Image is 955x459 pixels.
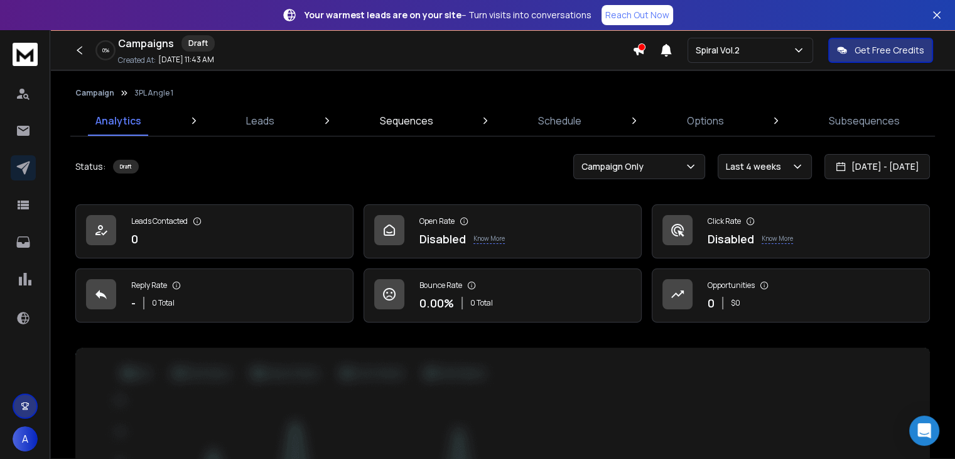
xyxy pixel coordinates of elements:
a: Subsequences [821,106,907,136]
a: Schedule [531,106,589,136]
p: Bounce Rate [419,280,462,290]
h1: Campaigns [118,36,174,51]
button: A [13,426,38,451]
p: Reply Rate [131,280,167,290]
p: Open Rate [419,216,455,226]
a: Sequences [372,106,441,136]
p: 0 Total [470,298,493,308]
p: Subsequences [829,113,900,128]
a: Reach Out Now [602,5,673,25]
p: [DATE] 11:43 AM [158,55,214,65]
button: Get Free Credits [828,38,933,63]
p: Sequences [380,113,433,128]
p: Disabled [419,230,466,248]
p: Last 4 weeks [726,160,786,173]
a: Options [679,106,731,136]
p: Status: [75,160,105,173]
p: Options [687,113,724,128]
p: Reach Out Now [605,9,669,21]
strong: Your warmest leads are on your site [305,9,461,21]
p: Created At: [118,55,156,65]
div: Draft [181,35,215,52]
a: Bounce Rate0.00%0 Total [364,268,642,323]
a: Open RateDisabledKnow More [364,204,642,258]
p: 0 [708,294,715,312]
p: 3PL Angle 1 [134,88,173,98]
p: Leads Contacted [131,216,188,226]
p: - [131,294,136,312]
p: 0.00 % [419,294,454,312]
a: Leads Contacted0 [75,204,353,258]
div: Draft [113,160,139,174]
p: Schedule [538,113,581,128]
p: Leads [246,113,274,128]
button: [DATE] - [DATE] [824,154,930,179]
p: Know More [473,234,505,244]
p: Analytics [95,113,141,128]
div: Open Intercom Messenger [909,416,939,446]
p: 0 Total [152,298,175,308]
p: Know More [762,234,793,244]
p: Opportunities [708,280,755,290]
a: Click RateDisabledKnow More [652,204,930,258]
p: 0 % [102,47,109,54]
p: Spiral Vol.2 [696,44,745,57]
p: 0 [131,230,138,248]
p: Get Free Credits [855,44,924,57]
a: Opportunities0$0 [652,268,930,323]
img: logo [13,43,38,66]
a: Reply Rate-0 Total [75,268,353,323]
p: Click Rate [708,216,741,226]
p: Disabled [708,230,754,248]
a: Leads [239,106,282,136]
button: Campaign [75,88,114,98]
p: $ 0 [731,298,740,308]
p: – Turn visits into conversations [305,9,591,21]
a: Analytics [88,106,149,136]
p: Campaign Only [581,160,649,173]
